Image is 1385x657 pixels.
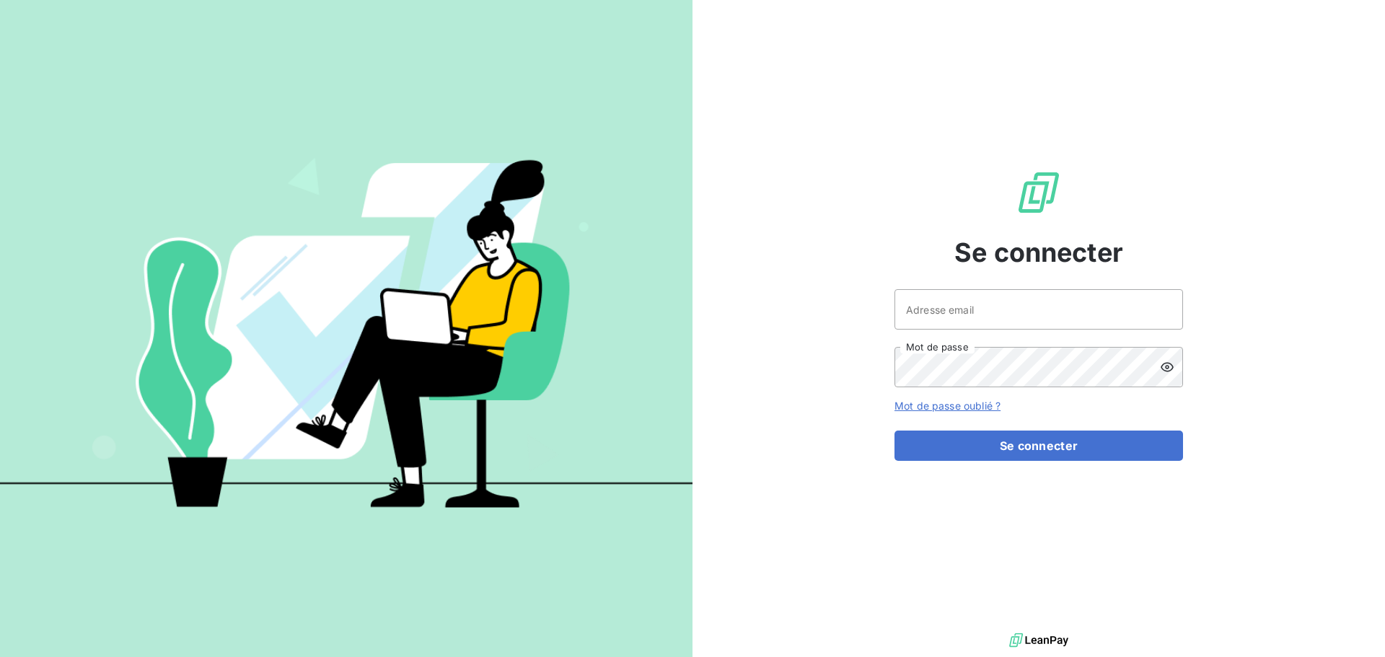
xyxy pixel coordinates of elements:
img: logo [1009,630,1068,651]
input: placeholder [894,289,1183,330]
span: Se connecter [954,233,1123,272]
a: Mot de passe oublié ? [894,400,1001,412]
button: Se connecter [894,431,1183,461]
img: Logo LeanPay [1016,169,1062,216]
